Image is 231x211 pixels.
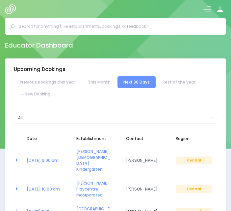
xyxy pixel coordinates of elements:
a: [DATE] 9:00 am [27,158,59,163]
span: Region [176,136,212,142]
img: Logo [5,4,19,14]
span: Date [27,136,63,142]
td: <a href="https://app.stjis.org.nz/establishments/202130" class="font-weight-bold">Levin Baptist K... [72,145,122,176]
a: This Month [82,76,116,88]
a: [PERSON_NAME] [DEMOGRAPHIC_DATA] Kindergarten [76,149,111,172]
span: [PERSON_NAME] [126,186,162,192]
button: All [14,112,217,124]
a: Next 30 Days [117,76,156,88]
td: Central [172,176,217,202]
a: Previous bookings this year [14,76,81,88]
td: <a href="https://app.stjis.org.nz/bookings/524168" class="font-weight-bold">19 Sep at 10:00 am</a> [23,176,72,202]
td: Glennis Nel [122,145,172,176]
h2: Educator Dashboard [5,42,73,50]
td: <a href="https://app.stjis.org.nz/establishments/202105" class="font-weight-bold">Levin Playcentr... [72,176,122,202]
span: Contact [126,136,162,142]
span: Central [176,185,212,193]
a: [DATE] 10:00 am [27,186,60,192]
div: All [18,115,209,121]
td: Central [172,145,217,176]
span: Establishment [76,136,113,142]
span: Central [176,157,212,164]
td: Carrie Jensen [122,176,172,202]
a: New Booking [14,88,56,100]
a: Rest of the year [157,76,201,88]
span: [PERSON_NAME] [126,158,162,163]
h3: Upcoming Bookings [14,66,65,72]
a: [PERSON_NAME] Playcentre Incorporated [76,180,109,198]
td: <a href="https://app.stjis.org.nz/bookings/524151" class="font-weight-bold">19 Sep at 9:00 am</a> [23,145,72,176]
input: Search for anything (like establishments, bookings, or feedback) [19,21,218,31]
